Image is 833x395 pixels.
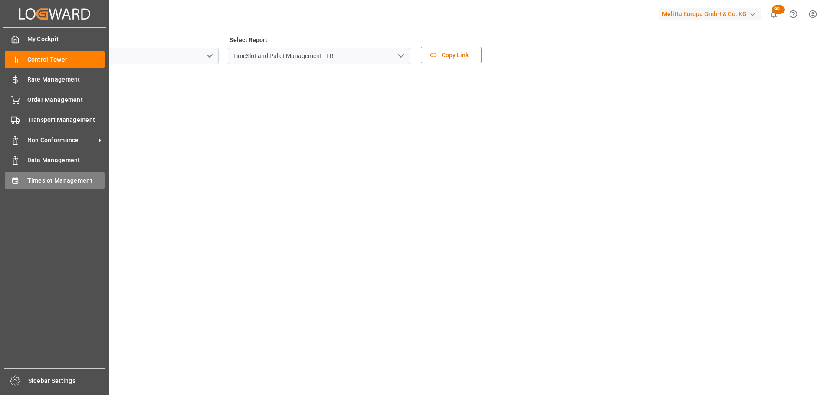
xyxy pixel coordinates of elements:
[28,376,106,385] span: Sidebar Settings
[228,34,269,46] label: Select Report
[27,35,105,44] span: My Cockpit
[5,152,105,169] a: Data Management
[203,49,216,63] button: open menu
[5,91,105,108] a: Order Management
[5,71,105,88] a: Rate Management
[27,55,105,64] span: Control Tower
[27,156,105,165] span: Data Management
[36,48,219,64] input: Type to search/select
[5,172,105,189] a: Timeslot Management
[659,6,764,22] button: Melitta Europa GmbH & Co. KG
[659,8,761,20] div: Melitta Europa GmbH & Co. KG
[772,5,785,14] span: 99+
[5,31,105,48] a: My Cockpit
[421,47,482,63] button: Copy Link
[437,51,473,60] span: Copy Link
[784,4,803,24] button: Help Center
[764,4,784,24] button: show 100 new notifications
[27,136,96,145] span: Non Conformance
[27,75,105,84] span: Rate Management
[394,49,407,63] button: open menu
[27,176,105,185] span: Timeslot Management
[5,111,105,128] a: Transport Management
[5,51,105,68] a: Control Tower
[228,48,410,64] input: Type to search/select
[27,95,105,104] span: Order Management
[27,115,105,124] span: Transport Management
